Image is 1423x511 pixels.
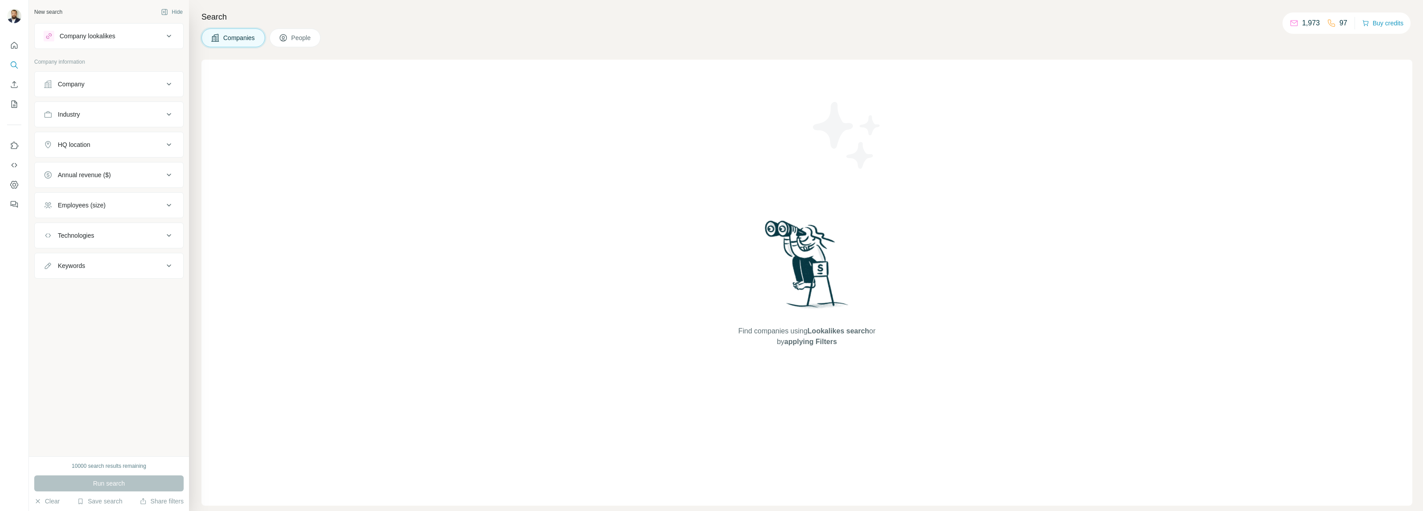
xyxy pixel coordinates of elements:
[35,164,183,186] button: Annual revenue ($)
[77,497,122,506] button: Save search
[34,58,184,66] p: Company information
[155,5,189,19] button: Hide
[1362,17,1403,29] button: Buy credits
[7,77,21,93] button: Enrich CSV
[1302,18,1320,28] p: 1,973
[7,9,21,23] img: Avatar
[35,25,183,47] button: Company lookalikes
[807,95,887,175] img: Surfe Illustration - Stars
[808,327,869,335] span: Lookalikes search
[35,195,183,216] button: Employees (size)
[35,73,183,95] button: Company
[7,138,21,154] button: Use Surfe on LinkedIn
[784,338,837,345] span: applying Filters
[58,201,105,210] div: Employees (size)
[58,261,85,270] div: Keywords
[291,33,312,42] span: People
[34,497,60,506] button: Clear
[223,33,256,42] span: Companies
[35,104,183,125] button: Industry
[1339,18,1347,28] p: 97
[7,96,21,112] button: My lists
[34,8,62,16] div: New search
[7,196,21,212] button: Feedback
[35,225,183,246] button: Technologies
[58,140,90,149] div: HQ location
[60,32,115,41] div: Company lookalikes
[7,157,21,173] button: Use Surfe API
[72,462,146,470] div: 10000 search results remaining
[35,255,183,276] button: Keywords
[736,326,878,347] span: Find companies using or by
[58,231,94,240] div: Technologies
[7,57,21,73] button: Search
[35,134,183,155] button: HQ location
[140,497,184,506] button: Share filters
[58,170,111,179] div: Annual revenue ($)
[7,177,21,193] button: Dashboard
[761,218,853,317] img: Surfe Illustration - Woman searching with binoculars
[7,37,21,53] button: Quick start
[58,110,80,119] div: Industry
[201,11,1412,23] h4: Search
[58,80,84,89] div: Company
